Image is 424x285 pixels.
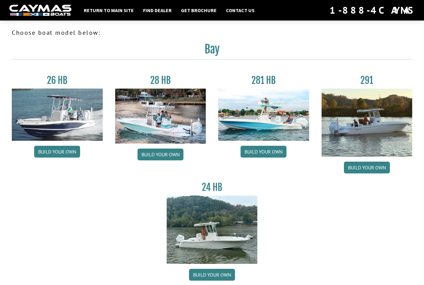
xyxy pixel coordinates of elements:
[167,182,258,193] h3: 24 HB
[140,6,175,14] a: Find Dealer
[167,195,258,264] img: 24_HB_thumbnail.jpg
[178,6,220,14] a: Get Brochure
[189,269,235,281] a: Build your own
[9,5,71,16] img: white-logo-c9c8dbefe5ff5ceceb0f0178aa75bf4bb51f6bca0971e226c86eb53dfe498488.png
[218,75,309,86] h3: 281 HB
[223,6,258,14] a: Contact Us
[344,162,390,173] a: Build your own
[12,28,412,37] p: Choose boat model below:
[322,75,413,86] h3: 291
[12,75,103,86] h3: 26 HB
[34,146,80,158] a: Build your own
[330,3,415,17] div: 1-888-4CAYMAS
[115,75,206,86] h3: 28 HB
[218,89,309,141] img: 28-hb-twin.jpg
[138,149,183,160] a: Build your own
[81,6,137,14] a: Return to main site
[12,42,412,60] h2: Bay
[115,89,206,144] img: 28_hb_thumbnail_for_caymas_connect.jpg
[12,89,103,141] img: 26_new_photo_resized.jpg
[241,146,286,158] a: Build your own
[322,89,413,157] img: 291_Thumbnail.jpg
